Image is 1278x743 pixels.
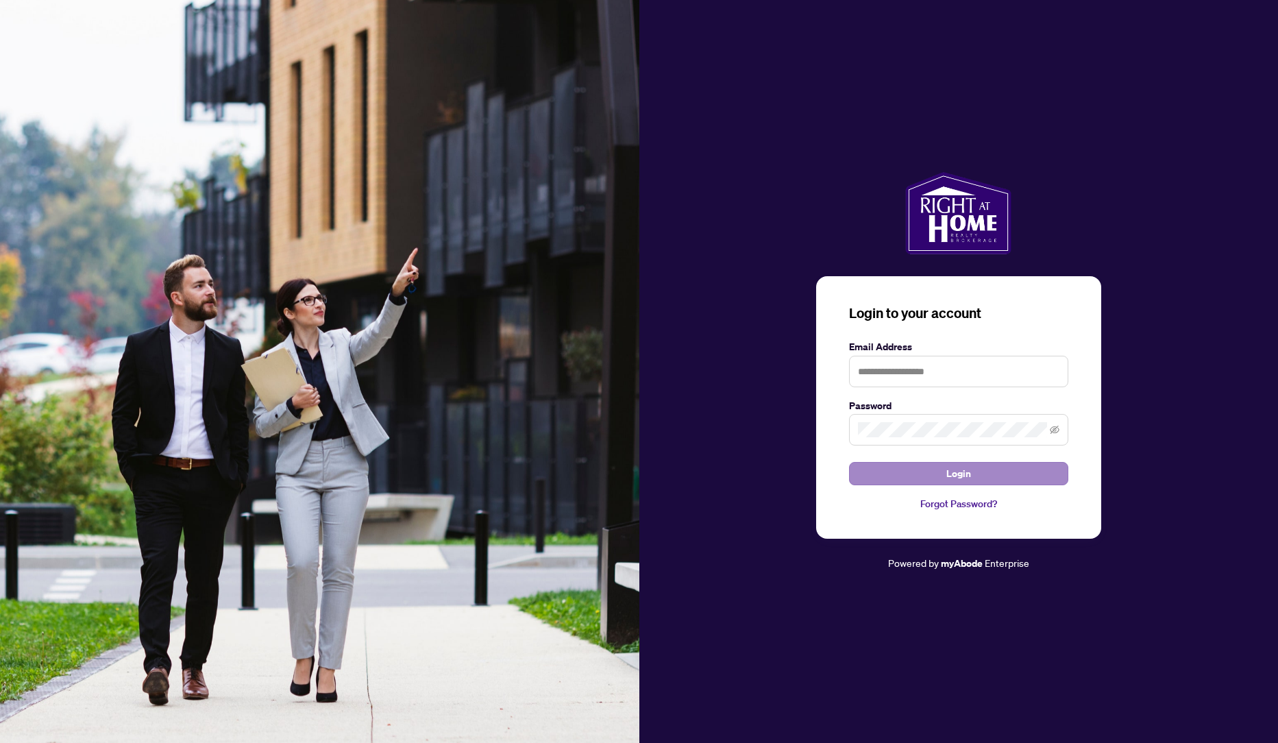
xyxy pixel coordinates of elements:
[1050,425,1059,435] span: eye-invisible
[849,339,1068,354] label: Email Address
[849,462,1068,485] button: Login
[888,557,939,569] span: Powered by
[905,172,1011,254] img: ma-logo
[849,304,1068,323] h3: Login to your account
[849,496,1068,511] a: Forgot Password?
[946,463,971,485] span: Login
[941,556,983,571] a: myAbode
[849,398,1068,413] label: Password
[985,557,1029,569] span: Enterprise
